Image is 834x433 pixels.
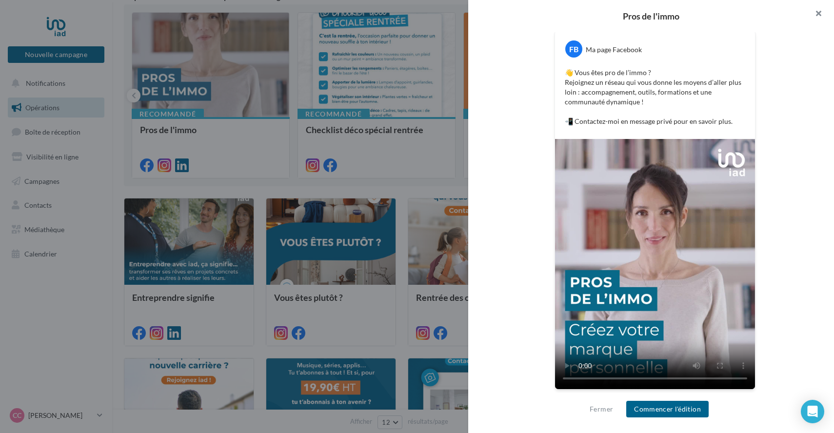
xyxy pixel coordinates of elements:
div: Open Intercom Messenger [801,400,824,423]
div: Ma page Facebook [586,45,642,55]
div: La prévisualisation est non-contractuelle [555,390,755,402]
div: Pros de l'immo [484,12,818,20]
button: Fermer [586,403,617,415]
p: 👋 Vous êtes pro de l’immo ? Rejoignez un réseau qui vous donne les moyens d’aller plus loin : acc... [565,68,745,126]
div: FB [565,40,582,58]
button: Commencer l'édition [626,401,709,417]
